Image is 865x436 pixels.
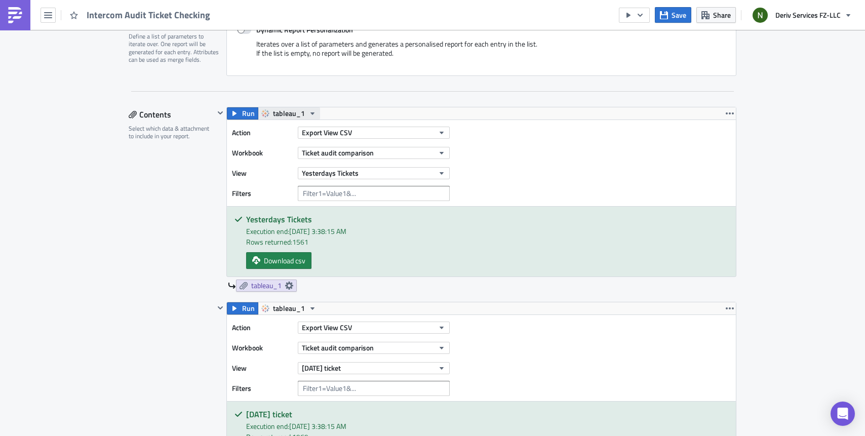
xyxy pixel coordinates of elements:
[232,320,293,335] label: Action
[246,252,311,269] a: Download csv
[672,10,686,20] span: Save
[237,39,726,65] div: Iterates over a list of parameters and generates a personalised report for each entry in the list...
[746,4,857,26] button: Deriv Services FZ-LLC
[232,186,293,201] label: Filters
[7,7,23,23] img: PushMetrics
[232,340,293,355] label: Workbook
[302,342,374,353] span: Ticket audit comparison
[258,107,320,120] button: tableau_1
[298,342,450,354] button: Ticket audit comparison
[246,421,728,431] div: Execution end: [DATE] 3:38:15 AM
[232,125,293,140] label: Action
[302,147,374,158] span: Ticket audit comparison
[264,255,305,266] span: Download csv
[831,402,855,426] div: Open Intercom Messenger
[242,302,255,314] span: Run
[713,10,731,20] span: Share
[302,127,352,138] span: Export View CSV
[246,226,728,236] div: Execution end: [DATE] 3:38:15 AM
[273,107,305,120] span: tableau_1
[696,7,736,23] button: Share
[4,4,484,12] body: Rich Text Area. Press ALT-0 for help.
[298,147,450,159] button: Ticket audit comparison
[87,9,211,21] span: Intercom Audit Ticket Checking
[232,361,293,376] label: View
[302,168,359,178] span: Yesterdays Tickets
[298,322,450,334] button: Export View CSV
[232,145,293,161] label: Workbook
[232,381,293,396] label: Filters
[655,7,691,23] button: Save
[214,107,226,119] button: Hide content
[775,10,841,20] span: Deriv Services FZ-LLC
[227,107,258,120] button: Run
[214,302,226,314] button: Hide content
[246,236,728,247] div: Rows returned: 1561
[258,302,320,314] button: tableau_1
[242,107,255,120] span: Run
[129,107,214,122] div: Contents
[236,280,297,292] a: tableau_1
[298,127,450,139] button: Export View CSV
[302,363,341,373] span: [DATE] ticket
[302,322,352,333] span: Export View CSV
[129,125,214,140] div: Select which data & attachment to include in your report.
[251,281,282,290] span: tableau_1
[232,166,293,181] label: View
[298,186,450,201] input: Filter1=Value1&...
[246,410,728,418] h5: [DATE] ticket
[227,302,258,314] button: Run
[273,302,305,314] span: tableau_1
[246,215,728,223] h5: Yesterdays Tickets
[298,362,450,374] button: [DATE] ticket
[298,381,450,396] input: Filter1=Value1&...
[129,32,220,64] div: Define a list of parameters to iterate over. One report will be generated for each entry. Attribu...
[752,7,769,24] img: Avatar
[298,167,450,179] button: Yesterdays Tickets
